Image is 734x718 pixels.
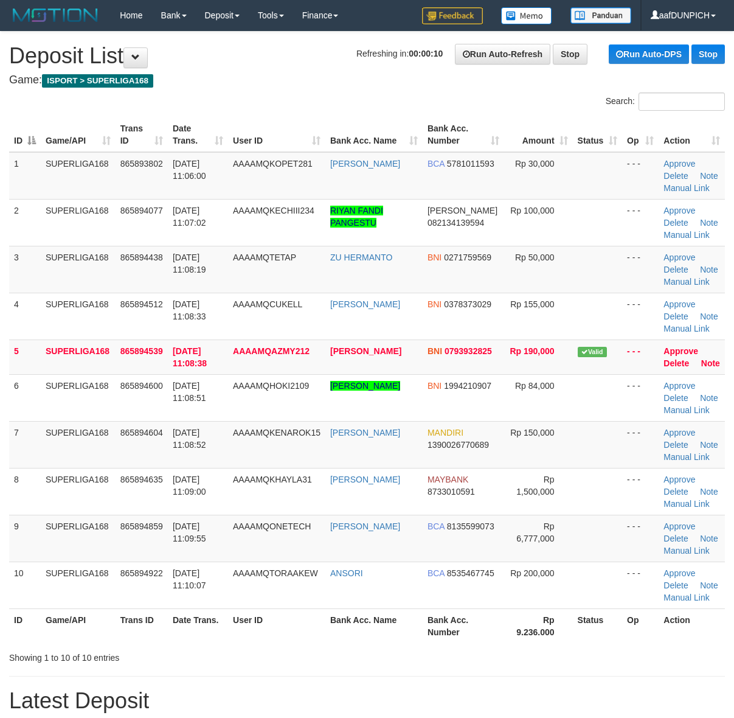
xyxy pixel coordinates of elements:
span: Copy 1994210907 to clipboard [444,381,491,391]
span: [DATE] 11:06:00 [173,159,206,181]
span: [DATE] 11:08:33 [173,299,206,321]
a: ZU HERMANTO [330,253,392,262]
a: Note [700,171,718,181]
span: Copy 8135599073 to clipboard [447,521,494,531]
a: Stop [691,44,725,64]
th: Trans ID: activate to sort column ascending [116,117,168,152]
td: SUPERLIGA168 [41,340,116,374]
th: Op [622,608,659,643]
a: Manual Link [663,405,710,415]
a: Approve [663,568,695,578]
span: [DATE] 11:09:00 [173,475,206,497]
a: Delete [663,218,688,228]
span: Rp 155,000 [510,299,554,309]
a: Approve [663,428,695,437]
th: User ID [228,608,325,643]
td: 3 [9,246,41,293]
th: Bank Acc. Number [423,608,504,643]
td: SUPERLIGA168 [41,374,116,421]
th: Trans ID [116,608,168,643]
a: Manual Link [663,546,710,556]
td: - - - [622,152,659,200]
td: - - - [622,293,659,340]
a: Manual Link [663,183,710,193]
a: Note [700,440,718,450]
td: - - - [622,374,659,421]
td: - - - [622,421,659,468]
a: RIYAN FANDI PANGESTU [330,206,383,228]
a: Run Auto-Refresh [455,44,550,64]
a: Delete [663,393,688,403]
span: [DATE] 11:08:38 [173,346,207,368]
a: Note [700,393,718,403]
span: Rp 84,000 [515,381,555,391]
a: [PERSON_NAME] [330,299,400,309]
th: Action: activate to sort column ascending [659,117,725,152]
span: AAAAMQTORAAKEW [233,568,318,578]
td: SUPERLIGA168 [41,293,116,340]
a: Approve [663,206,695,215]
td: - - - [622,199,659,246]
span: BCA [428,521,445,531]
a: Delete [663,265,688,274]
a: Note [700,218,718,228]
span: BNI [428,346,442,356]
span: 865894438 [120,253,163,262]
a: Approve [663,346,698,356]
a: Approve [663,381,695,391]
span: 865894859 [120,521,163,531]
span: [DATE] 11:10:07 [173,568,206,590]
th: User ID: activate to sort column ascending [228,117,325,152]
h1: Latest Deposit [9,689,725,713]
th: Status [573,608,623,643]
img: MOTION_logo.png [9,6,102,24]
td: 2 [9,199,41,246]
td: 7 [9,421,41,468]
span: Copy 0793932825 to clipboard [445,346,492,356]
strong: 00:00:10 [409,49,443,58]
span: Copy 1390026770689 to clipboard [428,440,489,450]
a: Approve [663,475,695,484]
td: SUPERLIGA168 [41,515,116,562]
td: 4 [9,293,41,340]
h1: Deposit List [9,44,725,68]
span: 865894077 [120,206,163,215]
span: [DATE] 11:08:51 [173,381,206,403]
span: Copy 5781011593 to clipboard [447,159,494,169]
a: Delete [663,312,688,321]
span: 865894600 [120,381,163,391]
a: [PERSON_NAME] [330,381,400,391]
td: SUPERLIGA168 [41,246,116,293]
th: ID [9,608,41,643]
span: ISPORT > SUPERLIGA168 [42,74,153,88]
a: Run Auto-DPS [609,44,689,64]
span: Rp 100,000 [510,206,554,215]
span: AAAAMQKHAYLA31 [233,475,312,484]
th: Bank Acc. Name [325,608,423,643]
span: [DATE] 11:07:02 [173,206,206,228]
a: Note [700,534,718,543]
td: 8 [9,468,41,515]
span: BNI [428,381,441,391]
a: Manual Link [663,593,710,602]
span: MANDIRI [428,428,463,437]
th: Bank Acc. Name: activate to sort column ascending [325,117,423,152]
a: Approve [663,253,695,262]
td: 1 [9,152,41,200]
span: AAAAMQKECHIII234 [233,206,314,215]
a: Approve [663,159,695,169]
span: Copy 8733010591 to clipboard [428,487,475,497]
span: Rp 1,500,000 [516,475,554,497]
span: Rp 150,000 [510,428,554,437]
a: Approve [663,521,695,531]
a: Manual Link [663,277,710,287]
th: Rp 9.236.000 [504,608,572,643]
td: SUPERLIGA168 [41,199,116,246]
span: Copy 0271759569 to clipboard [444,253,491,262]
a: Note [700,487,718,497]
span: MAYBANK [428,475,468,484]
a: Delete [663,534,688,543]
a: Note [700,580,718,590]
td: 6 [9,374,41,421]
div: Showing 1 to 10 of 10 entries [9,647,297,664]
